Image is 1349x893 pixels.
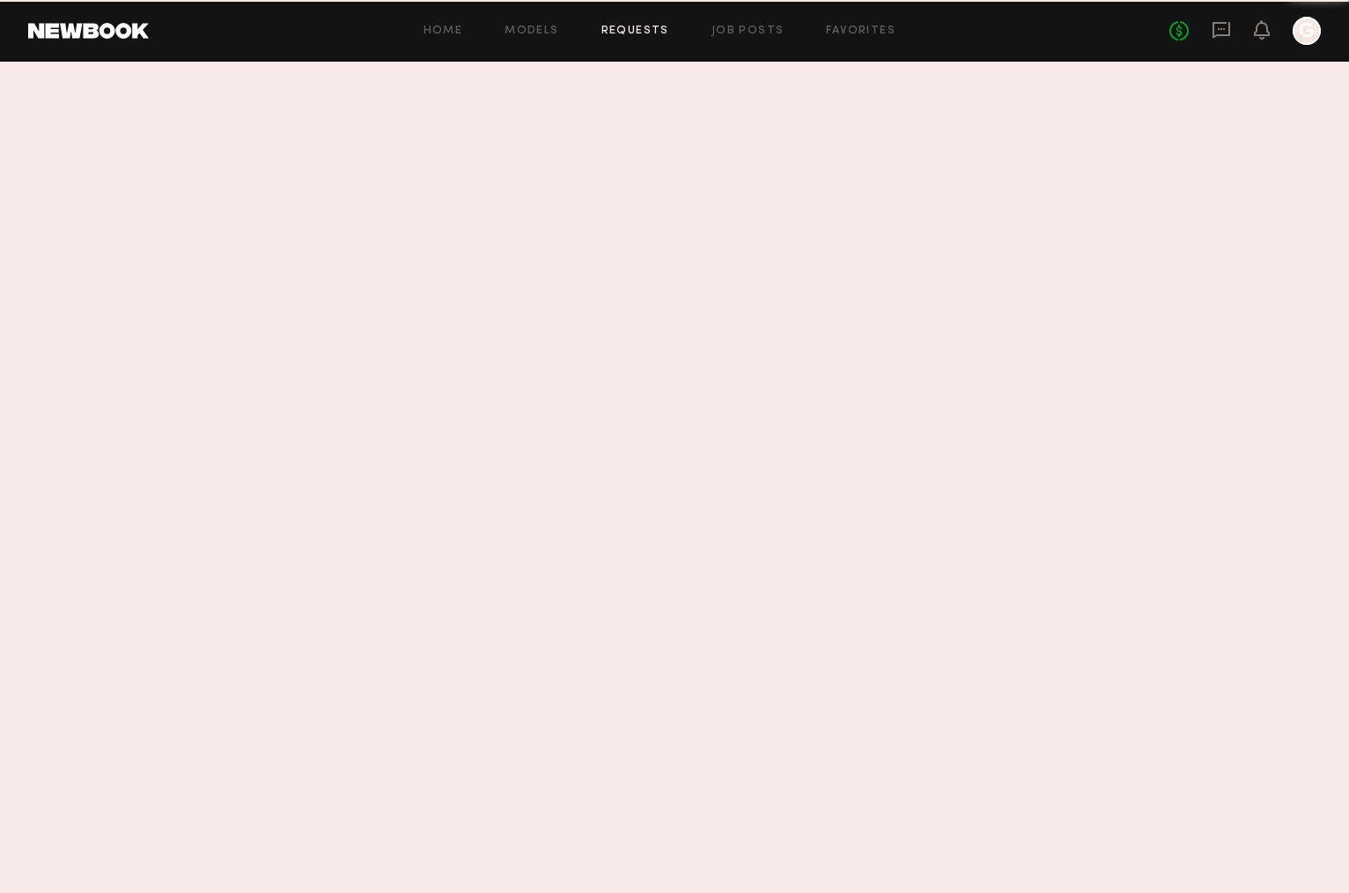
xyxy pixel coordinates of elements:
[424,26,463,37] a: Home
[711,26,785,37] a: Job Posts
[826,26,896,37] a: Favorites
[1293,17,1321,45] a: G
[505,26,558,37] a: Models
[601,26,669,37] a: Requests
